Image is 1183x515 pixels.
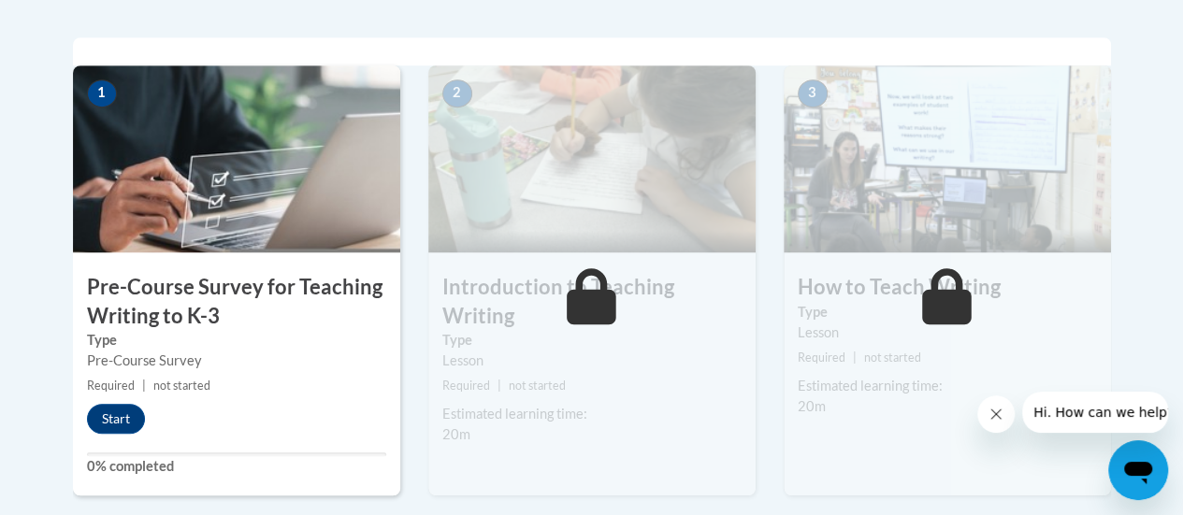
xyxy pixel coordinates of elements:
span: 20m [798,398,826,414]
img: Course Image [784,65,1111,252]
label: Type [87,330,386,350]
button: Start [87,404,145,434]
h3: Introduction to Teaching Writing [428,273,756,331]
span: 3 [798,79,828,107]
span: not started [153,379,210,393]
span: 20m [442,426,470,442]
h3: How to Teach Writing [784,273,1111,302]
div: Pre-Course Survey [87,350,386,371]
span: not started [509,379,566,393]
span: Hi. How can we help? [11,13,151,28]
span: not started [864,350,921,365]
span: | [853,350,857,365]
label: Type [442,330,742,350]
h3: Pre-Course Survey for Teaching Writing to K-3 [73,273,400,331]
span: Required [798,350,845,365]
span: Required [442,379,490,393]
img: Course Image [73,65,400,252]
label: 0% completed [87,456,386,477]
span: 1 [87,79,117,107]
span: 2 [442,79,472,107]
span: | [498,379,501,393]
div: Estimated learning time: [442,404,742,424]
img: Course Image [428,65,756,252]
label: Type [798,302,1097,322]
div: Estimated learning time: [798,376,1097,396]
iframe: Close message [977,395,1015,433]
div: Lesson [442,350,742,371]
span: | [142,379,146,393]
div: Lesson [798,322,1097,343]
span: Required [87,379,135,393]
iframe: Button to launch messaging window [1108,440,1168,500]
iframe: Message from company [1022,392,1168,433]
